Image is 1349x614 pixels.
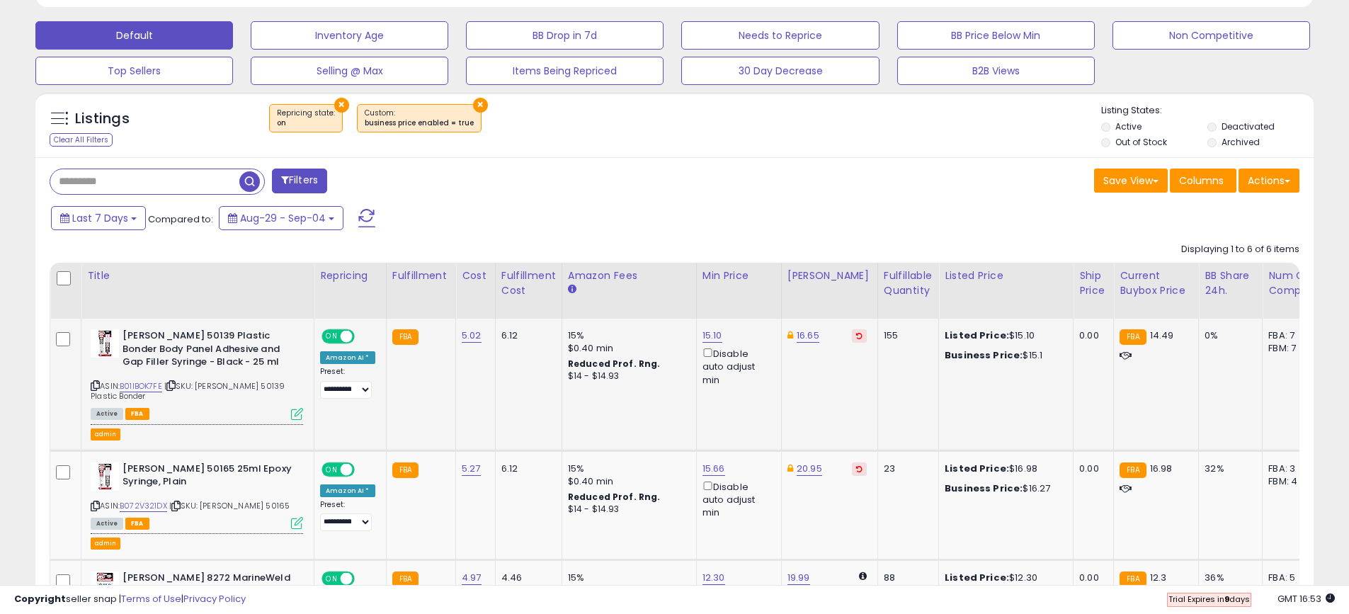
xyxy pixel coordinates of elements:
div: $15.1 [945,349,1062,362]
span: Columns [1179,174,1224,188]
a: B072V321DX [120,500,167,512]
h5: Listings [75,109,130,129]
div: FBM: 4 [1268,475,1315,488]
b: Business Price: [945,482,1023,495]
b: [PERSON_NAME] 50139 Plastic Bonder Body Panel Adhesive and Gap Filler Syringe - Black - 25 ml [123,329,295,373]
div: 6.12 [501,329,551,342]
div: 0.00 [1079,462,1103,475]
a: 20.95 [797,462,822,476]
div: $0.40 min [568,342,685,355]
span: 2025-09-12 16:53 GMT [1277,592,1335,606]
div: 155 [884,329,928,342]
div: Min Price [702,268,775,283]
div: $14 - $14.93 [568,504,685,516]
button: Last 7 Days [51,206,146,230]
button: B2B Views [897,57,1095,85]
div: Amazon AI * [320,351,375,364]
div: Preset: [320,500,375,532]
div: FBA: 7 [1268,329,1315,342]
span: 14.49 [1150,329,1174,342]
strong: Copyright [14,592,66,606]
div: 23 [884,462,928,475]
a: Terms of Use [121,592,181,606]
a: Privacy Policy [183,592,246,606]
button: BB Drop in 7d [466,21,664,50]
div: Fulfillable Quantity [884,268,933,298]
div: [PERSON_NAME] [787,268,872,283]
button: × [334,98,349,113]
div: $16.27 [945,482,1062,495]
div: FBA: 3 [1268,462,1315,475]
button: Items Being Repriced [466,57,664,85]
label: Active [1115,120,1142,132]
button: Selling @ Max [251,57,448,85]
button: Actions [1239,169,1299,193]
div: Listed Price [945,268,1067,283]
button: BB Price Below Min [897,21,1095,50]
div: 6.12 [501,462,551,475]
a: 5.02 [462,329,482,343]
p: Listing States: [1101,104,1314,118]
img: 41xSKHmJgXL._SL40_.jpg [91,329,119,358]
div: Displaying 1 to 6 of 6 items [1181,243,1299,256]
button: admin [91,538,120,550]
button: Columns [1170,169,1236,193]
button: Default [35,21,233,50]
b: Reduced Prof. Rng. [568,358,661,370]
span: Last 7 Days [72,211,128,225]
b: Listed Price: [945,329,1009,342]
button: Needs to Reprice [681,21,879,50]
div: Repricing [320,268,380,283]
div: Clear All Filters [50,133,113,147]
button: Aug-29 - Sep-04 [219,206,343,230]
div: FBM: 7 [1268,342,1315,355]
div: Amazon Fees [568,268,690,283]
div: $16.98 [945,462,1062,475]
b: Listed Price: [945,462,1009,475]
a: 15.10 [702,329,722,343]
span: 16.98 [1150,462,1173,475]
span: Compared to: [148,212,213,226]
b: Business Price: [945,348,1023,362]
div: $0.40 min [568,475,685,488]
small: FBA [1120,329,1146,345]
button: Save View [1094,169,1168,193]
small: Amazon Fees. [568,283,576,296]
span: OFF [353,463,375,475]
small: FBA [1120,462,1146,478]
div: 15% [568,462,685,475]
small: FBA [392,462,419,478]
div: Num of Comp. [1268,268,1320,298]
b: 9 [1224,593,1229,605]
div: seller snap | | [14,593,246,606]
a: 16.65 [797,329,819,343]
div: on [277,118,335,128]
b: [PERSON_NAME] 50165 25ml Epoxy Syringe, Plain [123,462,295,492]
a: 5.27 [462,462,481,476]
div: Fulfillment Cost [501,268,556,298]
button: Non Competitive [1112,21,1310,50]
img: 41qKc+USaYL._SL40_.jpg [91,462,119,491]
div: Amazon AI * [320,484,375,497]
div: Title [87,268,308,283]
button: 30 Day Decrease [681,57,879,85]
span: Trial Expires in days [1168,593,1250,605]
span: All listings currently available for purchase on Amazon [91,408,123,420]
a: 15.66 [702,462,725,476]
span: OFF [353,331,375,343]
div: Disable auto adjust min [702,479,770,520]
span: ON [323,463,341,475]
div: Fulfillment [392,268,450,283]
div: Cost [462,268,489,283]
div: 32% [1205,462,1251,475]
span: All listings currently available for purchase on Amazon [91,518,123,530]
button: Top Sellers [35,57,233,85]
div: business price enabled = true [365,118,474,128]
a: B01IBOK7FE [120,380,162,392]
span: Custom: [365,108,474,129]
div: Ship Price [1079,268,1108,298]
button: × [473,98,488,113]
div: BB Share 24h. [1205,268,1256,298]
small: FBA [392,329,419,345]
label: Out of Stock [1115,136,1167,148]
